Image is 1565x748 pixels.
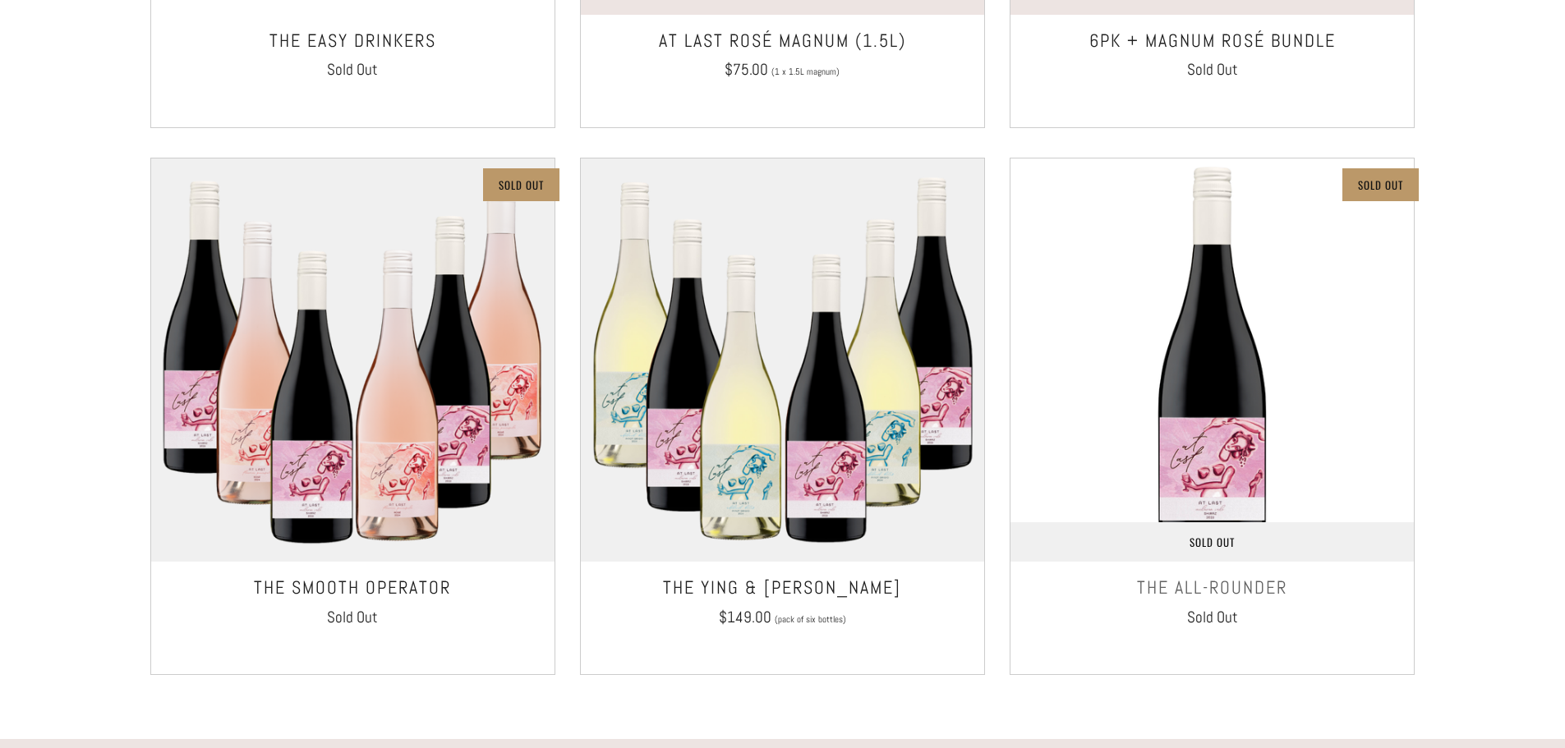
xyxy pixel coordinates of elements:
a: At Last Rosé Magnum (1.5L) $75.00 (1 x 1.5L magnum) [581,25,984,107]
a: The Smooth Operator Sold Out [151,571,555,654]
h3: THE ALL-ROUNDER [1019,571,1406,604]
h3: The Ying & [PERSON_NAME] [589,571,976,604]
span: $149.00 [719,607,771,627]
a: The Easy Drinkers Sold Out [151,25,555,107]
span: (pack of six bottles) [775,615,846,624]
span: Sold Out [1187,607,1238,627]
span: Sold Out [327,59,378,80]
a: THE ALL-ROUNDER Sold Out [1010,571,1414,654]
a: 6PK + MAGNUM ROSÉ BUNDLE Sold Out [1010,25,1414,107]
a: The Ying & [PERSON_NAME] $149.00 (pack of six bottles) [581,571,984,654]
h3: The Easy Drinkers [159,25,546,57]
h3: 6PK + MAGNUM ROSÉ BUNDLE [1019,25,1406,57]
span: (1 x 1.5L magnum) [771,67,840,76]
span: $75.00 [725,59,768,80]
h3: The Smooth Operator [159,571,546,604]
span: Sold Out [1187,59,1238,80]
a: Sold Out [1010,522,1414,562]
h3: At Last Rosé Magnum (1.5L) [589,25,976,57]
span: Sold Out [327,607,378,627]
p: Sold Out [1358,174,1403,195]
p: Sold Out [499,174,544,195]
